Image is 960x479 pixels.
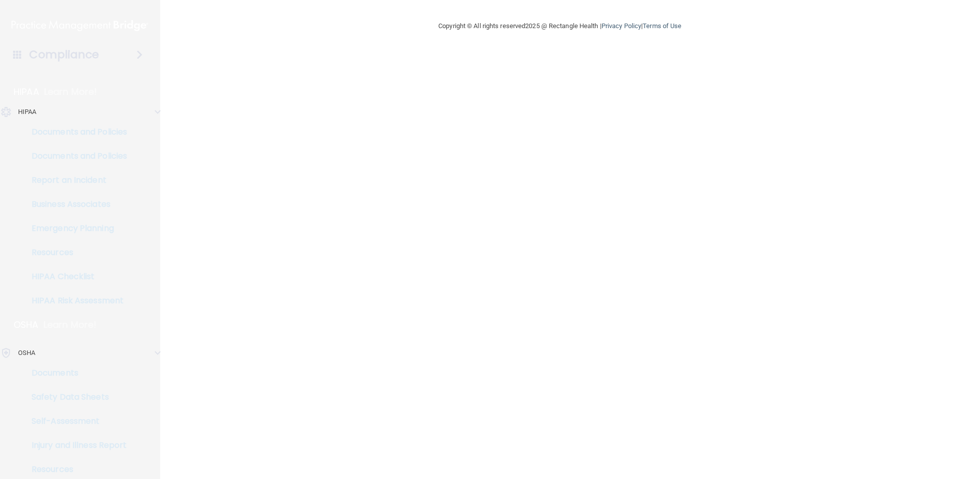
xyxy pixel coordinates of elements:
[44,319,97,331] p: Learn More!
[7,151,144,161] p: Documents and Policies
[7,223,144,233] p: Emergency Planning
[7,199,144,209] p: Business Associates
[18,106,37,118] p: HIPAA
[7,440,144,450] p: Injury and Illness Report
[29,48,99,62] h4: Compliance
[12,16,148,36] img: PMB logo
[7,368,144,378] p: Documents
[7,248,144,258] p: Resources
[7,392,144,402] p: Safety Data Sheets
[7,272,144,282] p: HIPAA Checklist
[377,10,743,42] div: Copyright © All rights reserved 2025 @ Rectangle Health | |
[602,22,641,30] a: Privacy Policy
[7,416,144,426] p: Self-Assessment
[7,127,144,137] p: Documents and Policies
[7,464,144,474] p: Resources
[18,347,35,359] p: OSHA
[14,86,39,98] p: HIPAA
[7,175,144,185] p: Report an Incident
[44,86,97,98] p: Learn More!
[14,319,39,331] p: OSHA
[7,296,144,306] p: HIPAA Risk Assessment
[643,22,681,30] a: Terms of Use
